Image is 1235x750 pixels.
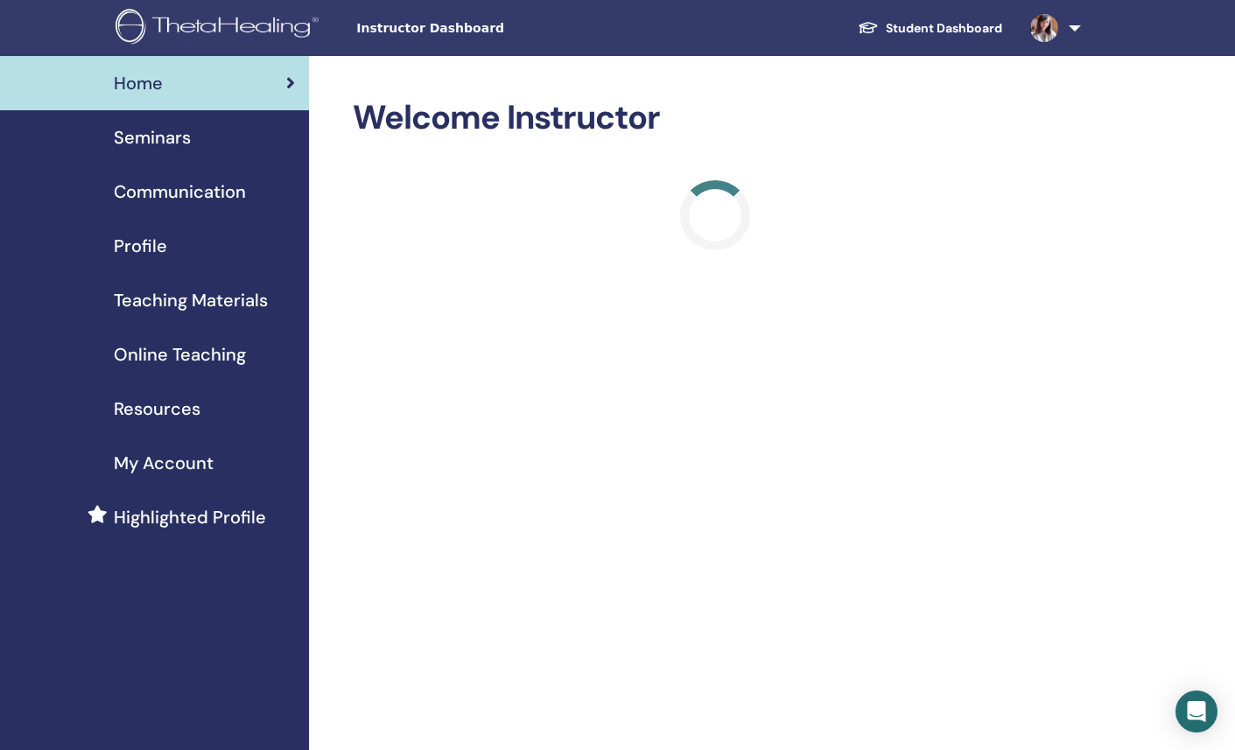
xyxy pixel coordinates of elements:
[844,12,1016,45] a: Student Dashboard
[114,179,246,205] span: Communication
[356,19,619,38] span: Instructor Dashboard
[1030,14,1058,42] img: default.jpg
[116,9,325,48] img: logo.png
[353,98,1077,138] h2: Welcome Instructor
[858,20,879,35] img: graduation-cap-white.svg
[114,287,268,313] span: Teaching Materials
[114,124,191,151] span: Seminars
[114,504,266,530] span: Highlighted Profile
[114,396,200,422] span: Resources
[1175,690,1217,732] div: Open Intercom Messenger
[114,450,214,476] span: My Account
[114,233,167,259] span: Profile
[114,341,246,368] span: Online Teaching
[114,70,163,96] span: Home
